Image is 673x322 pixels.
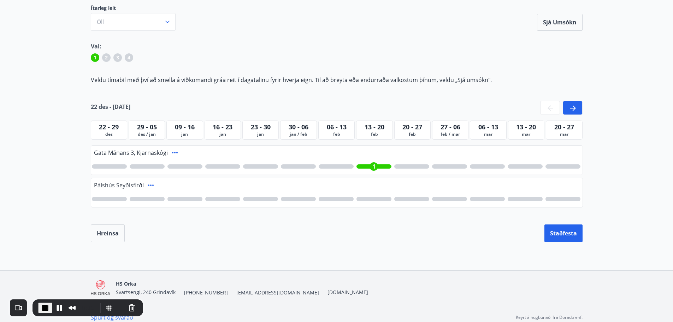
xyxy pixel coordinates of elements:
span: feb [358,131,391,137]
span: 06 - 13 [327,123,347,131]
p: Keyrt á hugbúnaði frá Dorado ehf. [516,314,583,321]
span: 13 - 20 [365,123,384,131]
span: Gata Mánans 3, Kjarnaskógi [94,149,168,157]
span: 3 [116,54,119,61]
a: Spurt og svarað [91,314,133,321]
span: 22 - 29 [99,123,119,131]
span: feb / mar [434,131,467,137]
span: Val: [91,42,101,50]
button: Öll [91,13,176,31]
span: 06 - 13 [478,123,498,131]
span: Pálshús Seyðisfirði [94,181,144,189]
p: Veldu tímabil með því að smella á viðkomandi gráa reit í dagatalinu fyrir hverja eign. Til að bre... [91,76,583,84]
span: jan [168,131,201,137]
span: 1 [94,54,96,61]
span: des / jan [130,131,163,137]
a: [DOMAIN_NAME] [327,289,368,295]
span: Öll [97,18,104,26]
span: [EMAIL_ADDRESS][DOMAIN_NAME] [236,289,319,296]
span: jan [206,131,239,137]
span: jan [244,131,277,137]
span: 29 - 05 [137,123,157,131]
span: 23 - 30 [251,123,271,131]
span: 20 - 27 [554,123,574,131]
span: mar [472,131,504,137]
img: 4KEE8UqMSwrAKrdyHDgoo3yWdiux5j3SefYx3pqm.png [91,280,111,295]
span: feb [320,131,353,137]
span: 30 - 06 [289,123,308,131]
span: 20 - 27 [402,123,422,131]
span: 2 [105,54,108,61]
span: [PHONE_NUMBER] [184,289,228,296]
button: Hreinsa [91,224,125,242]
span: Ítarleg leit [91,5,176,12]
span: 27 - 06 [441,123,460,131]
span: 22 des - [DATE] [91,103,130,111]
span: des [93,131,125,137]
span: mar [510,131,543,137]
span: jan / feb [282,131,315,137]
span: Svartsengi, 240 Grindavík [116,289,176,295]
button: Sjá umsókn [537,14,583,31]
span: 13 - 20 [516,123,536,131]
span: mar [548,131,580,137]
span: feb [396,131,429,137]
span: HS Orka [116,280,136,287]
button: Staðfesta [544,224,583,242]
span: 1 [372,163,376,170]
span: 16 - 23 [213,123,232,131]
span: 09 - 16 [175,123,195,131]
span: 4 [128,54,130,61]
